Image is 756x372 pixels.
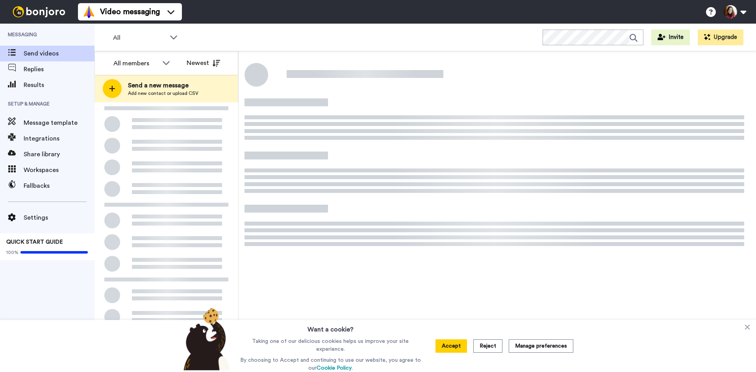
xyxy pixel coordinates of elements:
[435,339,467,353] button: Accept
[128,81,198,90] span: Send a new message
[24,150,94,159] span: Share library
[238,337,423,353] p: Taking one of our delicious cookies helps us improve your site experience.
[100,6,160,17] span: Video messaging
[24,80,94,90] span: Results
[651,30,690,45] button: Invite
[83,6,95,18] img: vm-color.svg
[181,55,226,71] button: Newest
[308,320,354,334] h3: Want a cookie?
[317,365,352,371] a: Cookie Policy
[24,118,94,128] span: Message template
[24,181,94,191] span: Fallbacks
[6,249,19,255] span: 100%
[128,90,198,96] span: Add new contact or upload CSV
[176,307,235,370] img: bear-with-cookie.png
[24,213,94,222] span: Settings
[9,6,69,17] img: bj-logo-header-white.svg
[6,239,63,245] span: QUICK START GUIDE
[113,33,166,43] span: All
[24,165,94,175] span: Workspaces
[113,59,158,68] div: All members
[509,339,573,353] button: Manage preferences
[24,134,94,143] span: Integrations
[238,356,423,372] p: By choosing to Accept and continuing to use our website, you agree to our .
[698,30,743,45] button: Upgrade
[473,339,502,353] button: Reject
[24,49,94,58] span: Send videos
[24,65,94,74] span: Replies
